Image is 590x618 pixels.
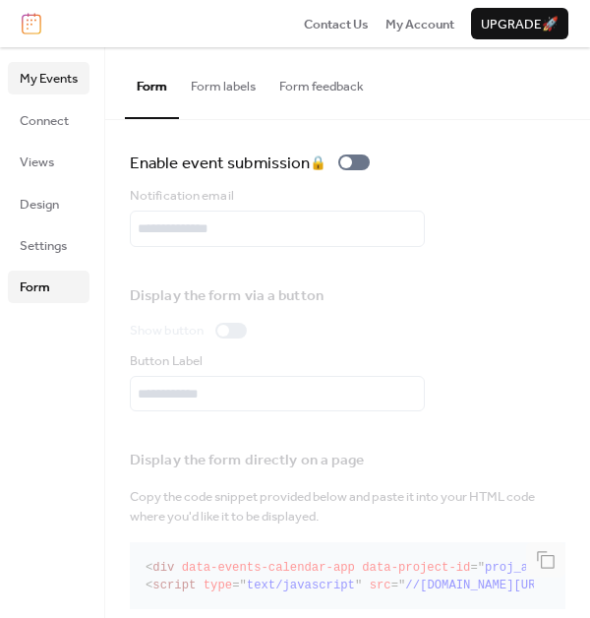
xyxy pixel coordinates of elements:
[20,278,50,297] span: Form
[8,104,89,136] a: Connect
[8,62,89,93] a: My Events
[8,188,89,219] a: Design
[8,229,89,261] a: Settings
[179,47,267,116] button: Form labels
[8,146,89,177] a: Views
[481,15,559,34] span: Upgrade 🚀
[20,153,54,172] span: Views
[385,14,454,33] a: My Account
[8,271,89,302] a: Form
[267,47,376,116] button: Form feedback
[385,15,454,34] span: My Account
[20,195,59,215] span: Design
[304,14,369,33] a: Contact Us
[20,236,67,256] span: Settings
[471,8,568,39] button: Upgrade🚀
[304,15,369,34] span: Contact Us
[20,69,78,89] span: My Events
[125,47,179,118] button: Form
[22,13,41,34] img: logo
[20,111,69,131] span: Connect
